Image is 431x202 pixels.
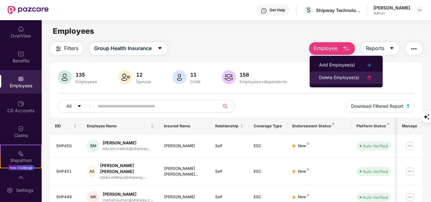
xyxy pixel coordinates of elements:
div: Platform Status [356,124,391,129]
div: New [298,194,309,200]
div: bikram.mallick@shipway... [103,146,151,152]
button: search [219,100,235,113]
div: ESC [254,194,282,200]
span: Group Health Insurance [94,44,152,52]
span: caret-down [157,46,162,51]
span: S [307,6,311,14]
div: 12 [135,72,152,78]
div: AS [87,165,97,178]
div: Spouse [135,79,152,84]
button: Employee [309,42,355,55]
div: Endorsement Status [292,124,346,129]
span: EID [55,124,72,129]
div: Get Help [270,8,285,13]
th: Coverage Type [249,118,287,135]
div: SHP451 [56,169,77,175]
img: svg+xml;base64,PHN2ZyB4bWxucz0iaHR0cDovL3d3dy53My5vcmcvMjAwMC9zdmciIHdpZHRoPSI4IiBoZWlnaHQ9IjgiIH... [307,194,309,196]
div: Stepathon [1,157,41,164]
div: Employees [74,79,98,84]
div: [PERSON_NAME] [373,5,410,11]
img: svg+xml;base64,PHN2ZyBpZD0iQ2xhaW0iIHhtbG5zPSJodHRwOi8vd3d3LnczLm9yZy8yMDAwL3N2ZyIgd2lkdGg9IjIwIi... [18,125,24,132]
div: [PERSON_NAME] [164,194,205,200]
div: Auto Verified [363,143,388,149]
div: [PERSON_NAME] [PERSON_NAME]... [164,166,205,178]
img: svg+xml;base64,PHN2ZyB4bWxucz0iaHR0cDovL3d3dy53My5vcmcvMjAwMC9zdmciIHdpZHRoPSI4IiBoZWlnaHQ9IjgiIH... [307,142,309,145]
div: [PERSON_NAME] [164,143,205,149]
img: svg+xml;base64,PHN2ZyB4bWxucz0iaHR0cDovL3d3dy53My5vcmcvMjAwMC9zdmciIHhtbG5zOnhsaW5rPSJodHRwOi8vd3... [407,104,410,108]
img: svg+xml;base64,PHN2ZyBpZD0iRW1wbG95ZWVzIiB4bWxucz0iaHR0cDovL3d3dy53My5vcmcvMjAwMC9zdmciIHdpZHRoPS... [18,76,24,82]
img: svg+xml;base64,PHN2ZyBpZD0iSG9tZSIgeG1sbnM9Imh0dHA6Ly93d3cudzMub3JnLzIwMDAvc3ZnIiB3aWR0aD0iMjAiIG... [18,26,24,32]
div: Admin [373,11,410,16]
div: SHP450 [56,143,77,149]
div: 11 [189,72,202,78]
img: svg+xml;base64,PHN2ZyB4bWxucz0iaHR0cDovL3d3dy53My5vcmcvMjAwMC9zdmciIHdpZHRoPSI4IiBoZWlnaHQ9IjgiIH... [307,168,309,170]
span: Reports [366,44,384,52]
div: Delete Employee(s) [319,74,359,82]
div: BM [87,140,100,152]
img: svg+xml;base64,PHN2ZyB4bWxucz0iaHR0cDovL3d3dy53My5vcmcvMjAwMC9zdmciIHdpZHRoPSIyNCIgaGVpZ2h0PSIyNC... [410,45,418,53]
span: caret-down [77,104,82,109]
img: svg+xml;base64,PHN2ZyB4bWxucz0iaHR0cDovL3d3dy53My5vcmcvMjAwMC9zdmciIHdpZHRoPSIyNCIgaGVpZ2h0PSIyNC... [55,45,62,53]
div: ESC [254,169,282,175]
img: svg+xml;base64,PHN2ZyB4bWxucz0iaHR0cDovL3d3dy53My5vcmcvMjAwMC9zdmciIHdpZHRoPSI4IiBoZWlnaHQ9IjgiIH... [332,123,334,125]
span: Download Filtered Report [351,103,404,110]
div: abdul.siddiqui@shipway... [100,175,154,181]
img: svg+xml;base64,PHN2ZyB4bWxucz0iaHR0cDovL3d3dy53My5vcmcvMjAwMC9zdmciIHhtbG5zOnhsaW5rPSJodHRwOi8vd3... [343,45,350,53]
img: manageButton [405,166,415,176]
div: Self [215,169,244,175]
img: svg+xml;base64,PHN2ZyBpZD0iSGVscC0zMngzMiIgeG1sbnM9Imh0dHA6Ly93d3cudzMub3JnLzIwMDAvc3ZnIiB3aWR0aD... [261,8,267,14]
div: SHP449 [56,194,77,200]
div: Self [215,143,244,149]
div: Employees+dependents [238,79,288,84]
img: svg+xml;base64,PHN2ZyBpZD0iU2V0dGluZy0yMHgyMCIgeG1sbnM9Imh0dHA6Ly93d3cudzMub3JnLzIwMDAvc3ZnIiB3aW... [7,187,13,193]
img: New Pazcare Logo [8,6,49,14]
div: [PERSON_NAME] [103,191,153,197]
th: Insured Name [159,118,210,135]
img: svg+xml;base64,PHN2ZyB4bWxucz0iaHR0cDovL3d3dy53My5vcmcvMjAwMC9zdmciIHhtbG5zOnhsaW5rPSJodHRwOi8vd3... [118,70,132,84]
span: caret-down [389,46,394,51]
div: [PERSON_NAME] [103,140,151,146]
img: svg+xml;base64,PHN2ZyB4bWxucz0iaHR0cDovL3d3dy53My5vcmcvMjAwMC9zdmciIHdpZHRoPSIyMSIgaGVpZ2h0PSIyMC... [18,150,24,157]
button: Allcaret-down [58,100,96,113]
img: svg+xml;base64,PHN2ZyBpZD0iQ0RfQWNjb3VudHMiIGRhdGEtbmFtZT0iQ0QgQWNjb3VudHMiIHhtbG5zPSJodHRwOi8vd3... [18,101,24,107]
div: ESC [254,143,282,149]
img: manageButton [405,141,415,151]
div: Auto Verified [363,194,388,200]
th: Relationship [210,118,249,135]
div: Child [189,79,202,84]
div: New [298,169,309,175]
div: Add Employee(s) [319,61,355,69]
img: svg+xml;base64,PHN2ZyB4bWxucz0iaHR0cDovL3d3dy53My5vcmcvMjAwMC9zdmciIHhtbG5zOnhsaW5rPSJodHRwOi8vd3... [58,70,72,84]
div: New Challenge [8,165,34,170]
button: Filters [50,42,83,55]
th: EID [50,118,82,135]
img: svg+xml;base64,PHN2ZyB4bWxucz0iaHR0cDovL3d3dy53My5vcmcvMjAwMC9zdmciIHdpZHRoPSI4IiBoZWlnaHQ9IjgiIH... [387,123,389,125]
button: Download Filtered Report [346,100,415,113]
div: Shipway Technology Pvt. Ltd [316,7,360,13]
div: Auto Verified [363,168,388,175]
button: Reportscaret-down [361,42,399,55]
span: Employees [53,26,94,36]
div: Self [215,194,244,200]
th: Employee Name [82,118,159,135]
div: 158 [238,72,288,78]
span: Relationship [215,124,239,129]
div: Settings [14,187,35,193]
span: Employee [314,44,337,52]
span: All [66,103,71,110]
img: svg+xml;base64,PHN2ZyBpZD0iRHJvcGRvd24tMzJ4MzIiIHhtbG5zPSJodHRwOi8vd3d3LnczLm9yZy8yMDAwL3N2ZyIgd2... [417,8,422,13]
th: Manage [397,118,422,135]
span: search [219,104,232,109]
img: svg+xml;base64,PHN2ZyB4bWxucz0iaHR0cDovL3d3dy53My5vcmcvMjAwMC9zdmciIHdpZHRoPSIyNCIgaGVpZ2h0PSIyNC... [366,61,373,69]
img: svg+xml;base64,PHN2ZyBpZD0iRW5kb3JzZW1lbnRzIiB4bWxucz0iaHR0cDovL3d3dy53My5vcmcvMjAwMC9zdmciIHdpZH... [18,175,24,182]
span: Employee Name [87,124,149,129]
button: Group Health Insurancecaret-down [89,42,167,55]
img: svg+xml;base64,PHN2ZyB4bWxucz0iaHR0cDovL3d3dy53My5vcmcvMjAwMC9zdmciIHhtbG5zOnhsaW5rPSJodHRwOi8vd3... [222,70,236,84]
div: 135 [74,72,98,78]
div: New [298,143,309,149]
div: [PERSON_NAME] [PERSON_NAME] [100,163,154,175]
img: svg+xml;base64,PHN2ZyB4bWxucz0iaHR0cDovL3d3dy53My5vcmcvMjAwMC9zdmciIHhtbG5zOnhsaW5rPSJodHRwOi8vd3... [173,70,186,84]
img: svg+xml;base64,PHN2ZyBpZD0iQmVuZWZpdHMiIHhtbG5zPSJodHRwOi8vd3d3LnczLm9yZy8yMDAwL3N2ZyIgd2lkdGg9Ij... [18,51,24,57]
img: svg+xml;base64,PHN2ZyB4bWxucz0iaHR0cDovL3d3dy53My5vcmcvMjAwMC9zdmciIHdpZHRoPSIyNCIgaGVpZ2h0PSIyNC... [366,74,373,82]
span: Filters [64,44,78,52]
